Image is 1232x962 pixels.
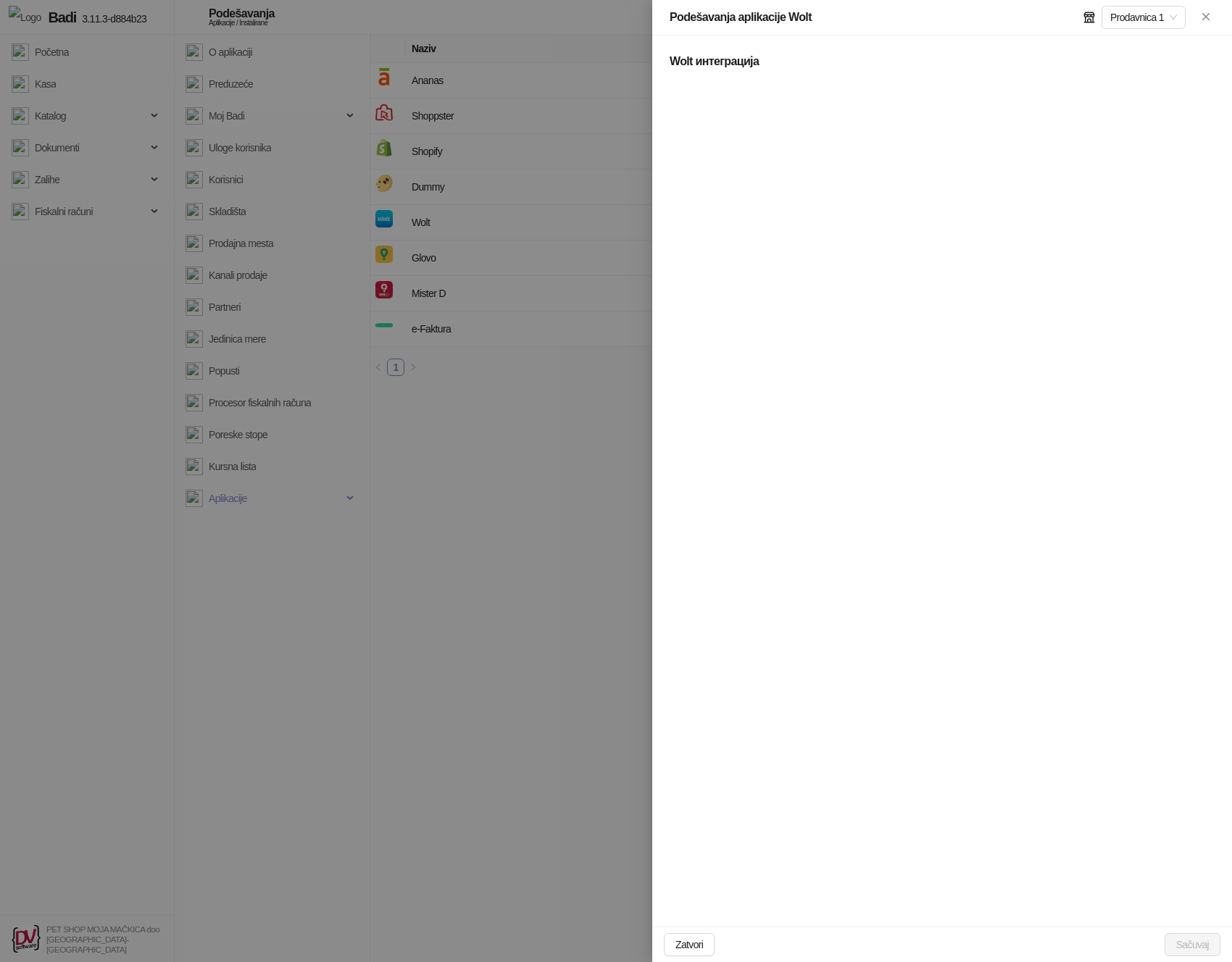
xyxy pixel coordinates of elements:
[1197,9,1215,26] button: Zatvori
[670,53,1215,70] h5: Wolt интеграција
[664,933,715,956] button: Zatvori
[1165,933,1220,956] button: Sačuvaj
[670,9,812,26] div: Podešavanja aplikacije Wolt
[1110,7,1177,28] span: Prodavnica 1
